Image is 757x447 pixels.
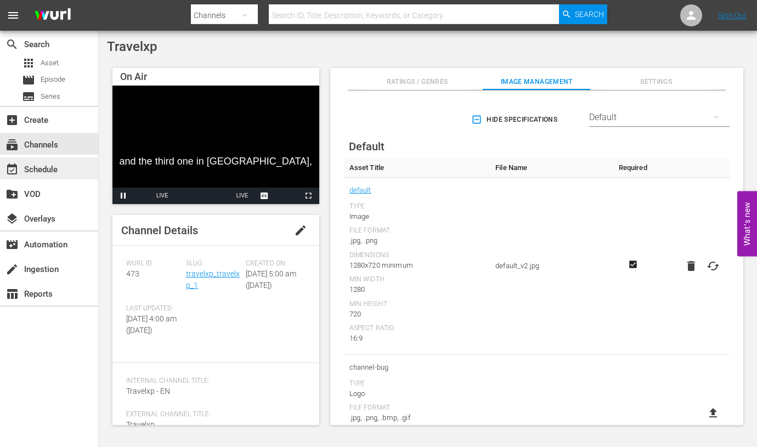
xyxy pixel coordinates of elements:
div: 1280 [349,284,485,295]
button: Seek to live, currently playing live [231,188,253,204]
span: Default [349,140,385,153]
span: Slug: [186,259,240,268]
span: Search [575,4,604,24]
span: On Air [120,71,147,82]
span: Series [41,91,60,102]
div: Type [349,380,485,388]
button: Open Feedback Widget [737,191,757,256]
div: 1280x720 minimum [349,260,485,271]
button: Hide Specifications [469,104,562,135]
span: Episode [22,73,35,87]
span: LIVE [236,193,248,199]
span: Asset [41,58,59,69]
div: Min Height [349,300,485,309]
span: Overlays [5,212,19,225]
td: default_v2.jpg [490,178,613,355]
span: Ratings / Genres [364,76,471,88]
span: [DATE] 4:00 am ([DATE]) [126,314,177,335]
div: Type [349,202,485,211]
div: Video Player [112,86,319,204]
th: Required [613,158,653,178]
span: [DATE] 5:00 am ([DATE]) [246,269,296,290]
span: External Channel Title: [126,410,300,419]
div: .jpg, .png [349,235,485,246]
div: .jpg, .png, .bmp, .gif [349,412,485,423]
button: Captions [253,188,275,204]
span: Asset [22,56,35,70]
img: ans4CAIJ8jUAAAAAAAAAAAAAAAAAAAAAAAAgQb4GAAAAAAAAAAAAAAAAAAAAAAAAJMjXAAAAAAAAAAAAAAAAAAAAAAAAgAT5G... [26,3,79,29]
button: Fullscreen [297,188,319,204]
div: 16:9 [349,333,485,344]
span: Travelxp [107,39,157,54]
span: Automation [5,238,19,251]
div: Image [349,211,485,222]
span: channel-bug [349,360,485,375]
span: Series [22,90,35,103]
span: Schedule [5,163,19,176]
button: Picture-in-Picture [275,188,297,204]
a: default [349,183,371,197]
a: Sign Out [718,11,747,20]
div: File Format [349,227,485,235]
span: 473 [126,269,139,278]
button: Pause [112,188,134,204]
button: edit [287,217,314,244]
span: Image Management [483,76,590,88]
span: edit [294,224,307,237]
span: Travelxp - EN [126,387,170,395]
div: Dimensions [349,251,485,260]
span: Create [5,114,19,127]
span: Settings [602,76,710,88]
span: Channel Details [121,224,198,237]
div: 720 [349,309,485,320]
span: Internal Channel Title: [126,377,300,386]
div: Default [589,102,730,133]
button: Search [559,4,607,24]
span: Channels [5,138,19,151]
span: menu [7,9,20,22]
span: Hide Specifications [473,114,557,126]
span: Search [5,38,19,51]
span: Last Updated: [126,304,180,313]
div: Min Width [349,275,485,284]
div: Aspect Ratio [349,324,485,333]
span: Episode [41,74,65,85]
div: LIVE [156,188,168,204]
th: Asset Title [344,158,490,178]
span: Wurl ID: [126,259,180,268]
span: Created On: [246,259,300,268]
th: File Name [490,158,613,178]
div: File Format [349,404,485,412]
span: Ingestion [5,263,19,276]
span: Travelxp [126,420,155,429]
span: VOD [5,188,19,201]
span: Reports [5,287,19,301]
svg: Required [626,259,640,269]
div: Logo [349,388,485,399]
a: travelxp_travelxp_1 [186,269,240,290]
